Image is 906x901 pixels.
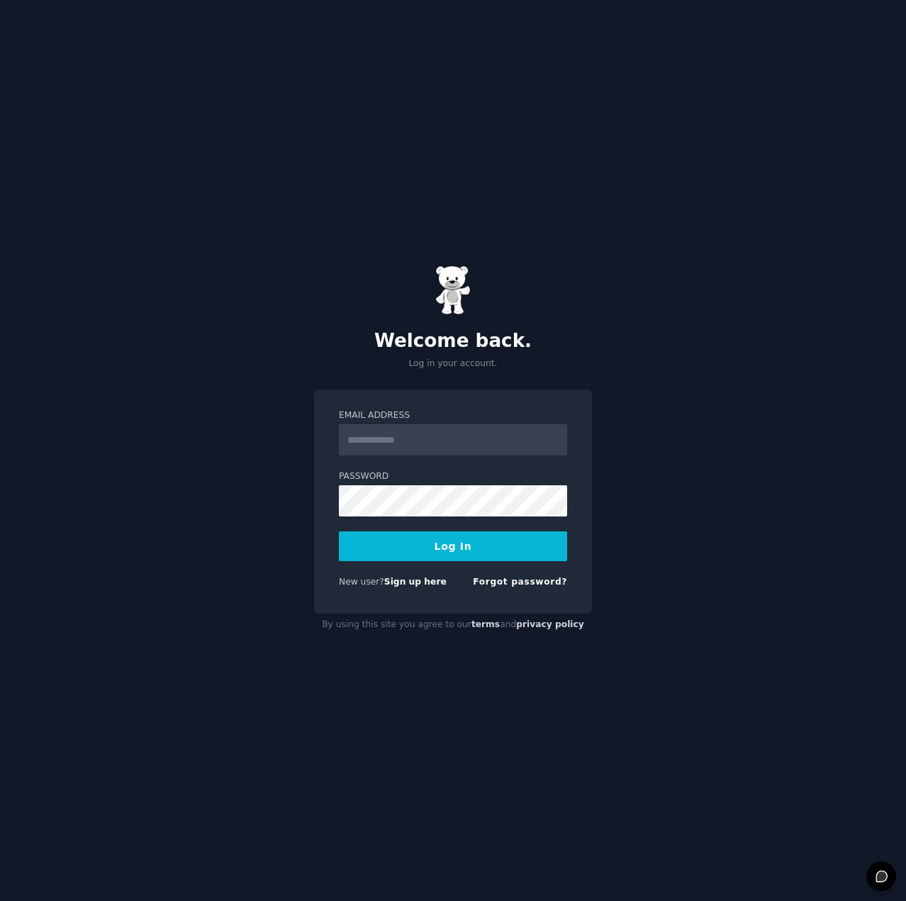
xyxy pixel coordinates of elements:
p: Log in your account. [314,358,592,370]
div: By using this site you agree to our and [314,614,592,636]
h2: Welcome back. [314,330,592,353]
a: Forgot password? [473,577,567,587]
label: Email Address [339,409,567,422]
a: terms [471,619,500,629]
label: Password [339,470,567,483]
button: Log In [339,531,567,561]
a: privacy policy [516,619,584,629]
span: New user? [339,577,384,587]
img: Gummy Bear [435,265,471,315]
a: Sign up here [384,577,447,587]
